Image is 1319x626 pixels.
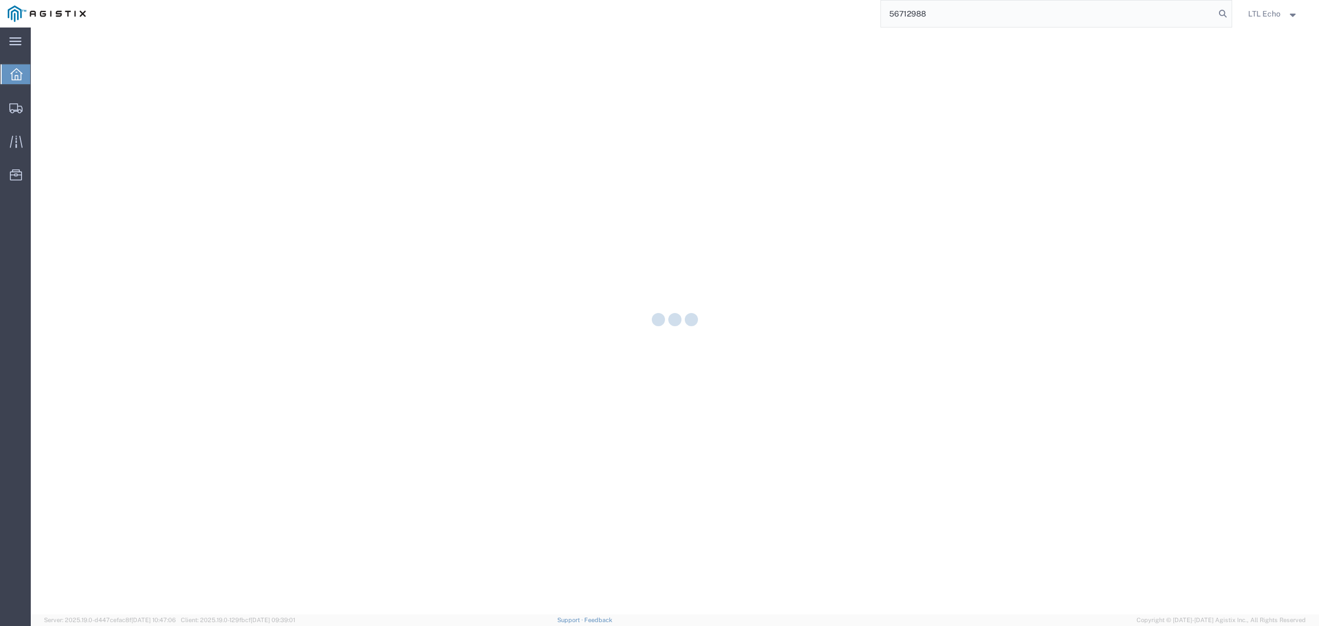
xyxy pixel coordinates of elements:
[131,617,176,623] span: [DATE] 10:47:06
[1248,8,1281,20] span: LTL Echo
[8,6,86,22] img: logo
[251,617,295,623] span: [DATE] 09:39:01
[881,1,1215,27] input: Search for shipment number, reference number
[44,617,176,623] span: Server: 2025.19.0-d447cefac8f
[1248,7,1304,20] button: LTL Echo
[181,617,295,623] span: Client: 2025.19.0-129fbcf
[1137,616,1306,625] span: Copyright © [DATE]-[DATE] Agistix Inc., All Rights Reserved
[557,617,585,623] a: Support
[584,617,612,623] a: Feedback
